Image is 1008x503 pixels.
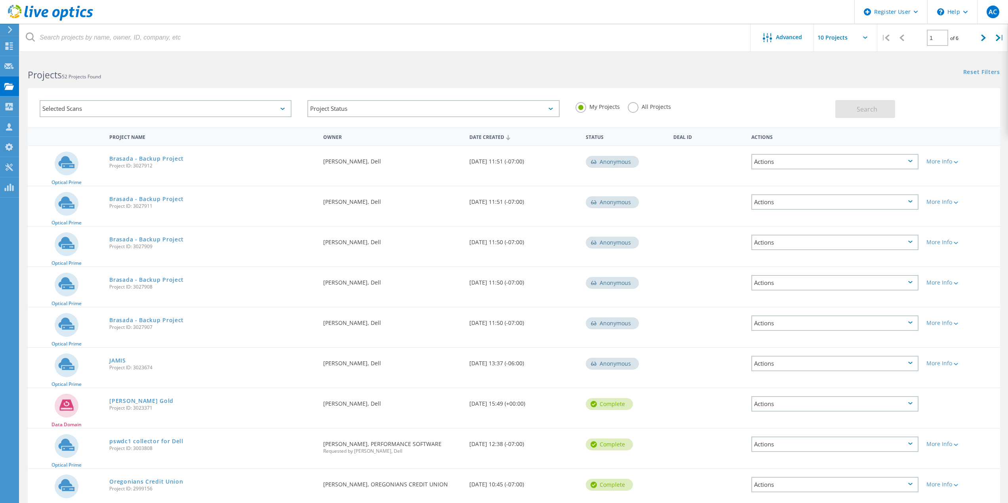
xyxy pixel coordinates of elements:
div: Anonymous [586,277,639,289]
div: [PERSON_NAME], Dell [319,267,465,293]
div: Actions [747,129,922,144]
span: Project ID: 3027907 [109,325,315,330]
div: Actions [751,275,918,290]
div: [PERSON_NAME], Dell [319,186,465,213]
a: Brasada - Backup Project [109,277,184,283]
div: More Info [926,280,996,285]
span: Project ID: 3027908 [109,285,315,289]
span: Optical Prime [51,220,82,225]
div: [DATE] 12:38 (-07:00) [465,429,582,455]
div: [DATE] 10:45 (-07:00) [465,469,582,495]
span: Optical Prime [51,180,82,185]
span: Optical Prime [51,261,82,266]
div: Status [582,129,669,144]
div: Owner [319,129,465,144]
span: Project ID: 3027909 [109,244,315,249]
span: Project ID: 3023371 [109,406,315,410]
a: Reset Filters [963,69,1000,76]
div: Selected Scans [40,100,292,117]
div: Actions [751,194,918,210]
div: Actions [751,315,918,331]
div: [PERSON_NAME], OREGONIANS CREDIT UNION [319,469,465,495]
span: 52 Projects Found [62,73,101,80]
span: of 6 [950,35,958,42]
label: My Projects [575,102,620,110]
input: Search projects by name, owner, ID, company, etc [20,24,751,51]
a: JAMIS [109,358,126,363]
div: Anonymous [586,196,639,208]
span: Advanced [776,34,802,40]
span: Project ID: 2999156 [109,486,315,491]
div: [DATE] 11:50 (-07:00) [465,267,582,293]
div: Anonymous [586,358,639,370]
div: More Info [926,361,996,366]
div: Actions [751,396,918,412]
div: Anonymous [586,156,639,168]
div: More Info [926,159,996,164]
a: Brasada - Backup Project [109,196,184,202]
span: Project ID: 3023674 [109,365,315,370]
a: pswdc1 collector for Dell [109,438,183,444]
div: Complete [586,398,633,410]
span: Project ID: 3027911 [109,204,315,209]
div: Actions [751,356,918,371]
a: [PERSON_NAME] Gold [109,398,173,404]
span: Project ID: 3027912 [109,163,315,168]
div: More Info [926,199,996,205]
div: [PERSON_NAME], Dell [319,227,465,253]
label: All Projects [628,102,671,110]
a: Brasada - Backup Project [109,237,184,242]
div: [DATE] 15:49 (+00:00) [465,388,582,414]
button: Search [835,100,895,118]
div: [PERSON_NAME], Dell [319,307,465,334]
div: Actions [751,235,918,250]
div: More Info [926,482,996,487]
span: AC [989,9,997,15]
a: Oregonians Credit Union [109,479,183,484]
div: Date Created [465,129,582,144]
b: Projects [28,68,62,81]
span: Search [857,105,877,114]
div: More Info [926,441,996,447]
span: Optical Prime [51,301,82,306]
div: Complete [586,438,633,450]
svg: \n [937,8,944,15]
a: Brasada - Backup Project [109,156,184,161]
div: | [992,24,1008,52]
span: Requested by [PERSON_NAME], Dell [323,449,461,454]
div: Project Status [307,100,559,117]
div: More Info [926,239,996,245]
div: [DATE] 11:50 (-07:00) [465,307,582,334]
div: Actions [751,154,918,169]
div: [DATE] 11:51 (-07:00) [465,186,582,213]
a: Brasada - Backup Project [109,317,184,323]
div: Complete [586,479,633,491]
span: Project ID: 3003808 [109,446,315,451]
div: | [877,24,894,52]
div: [PERSON_NAME], Dell [319,348,465,374]
div: Anonymous [586,237,639,249]
div: [PERSON_NAME], Dell [319,146,465,172]
div: [DATE] 11:50 (-07:00) [465,227,582,253]
div: [DATE] 11:51 (-07:00) [465,146,582,172]
div: [DATE] 13:37 (-06:00) [465,348,582,374]
a: Live Optics Dashboard [8,17,93,22]
div: Actions [751,477,918,492]
span: Optical Prime [51,382,82,387]
span: Optical Prime [51,342,82,346]
div: Actions [751,437,918,452]
div: Anonymous [586,317,639,329]
div: Project Name [105,129,319,144]
span: Optical Prime [51,463,82,467]
div: [PERSON_NAME], PERFORMANCE SOFTWARE [319,429,465,461]
div: More Info [926,320,996,326]
span: Data Domain [51,422,82,427]
div: Deal Id [669,129,747,144]
div: [PERSON_NAME], Dell [319,388,465,414]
